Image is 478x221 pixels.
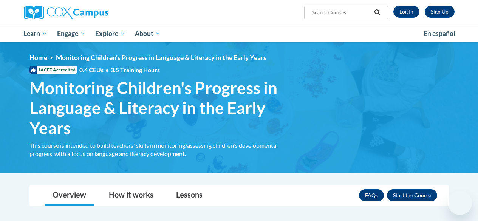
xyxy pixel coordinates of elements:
[419,26,460,42] a: En español
[52,25,90,42] a: Engage
[24,6,108,19] img: Cox Campus
[448,191,472,215] iframe: Button to launch messaging window
[18,25,460,42] div: Main menu
[311,8,371,17] input: Search Courses
[424,29,455,37] span: En español
[45,185,94,206] a: Overview
[387,189,437,201] button: Enroll
[105,66,109,73] span: •
[101,185,161,206] a: How it works
[56,54,266,62] span: Monitoring Children's Progress in Language & Literacy in the Early Years
[29,66,77,74] span: IACET Accredited
[95,29,125,38] span: Explore
[425,6,455,18] a: Register
[90,25,130,42] a: Explore
[19,25,53,42] a: Learn
[24,6,160,19] a: Cox Campus
[393,6,419,18] a: Log In
[135,29,161,38] span: About
[79,66,160,74] span: 0.4 CEUs
[29,54,47,62] a: Home
[130,25,166,42] a: About
[111,66,160,73] span: 3.5 Training Hours
[57,29,85,38] span: Engage
[371,8,383,17] button: Search
[29,141,290,158] div: This course is intended to build teachers' skills in monitoring/assessing children's developmenta...
[23,29,47,38] span: Learn
[359,189,384,201] a: FAQs
[29,78,290,138] span: Monitoring Children's Progress in Language & Literacy in the Early Years
[169,185,210,206] a: Lessons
